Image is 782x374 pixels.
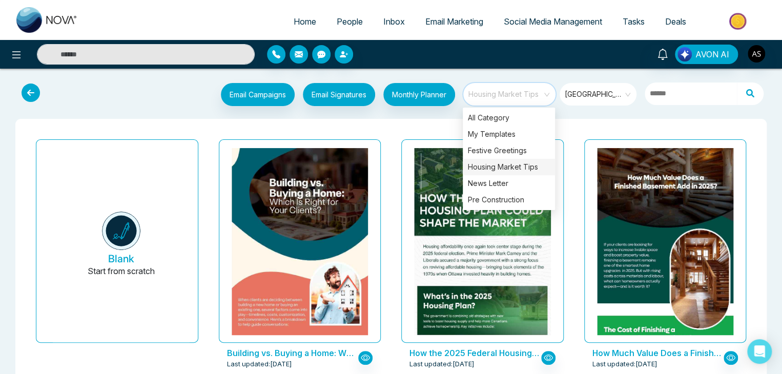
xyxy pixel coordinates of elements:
[213,89,295,99] a: Email Campaigns
[227,359,292,369] span: Last updated: [DATE]
[565,87,633,102] span: Ontario
[375,83,455,109] a: Monthly Planner
[612,12,655,31] a: Tasks
[623,16,645,27] span: Tasks
[592,347,724,359] p: How Much Value Does a Finished Basement Add in 2025?
[463,126,555,142] div: My Templates
[592,359,657,369] span: Last updated: [DATE]
[16,7,78,33] img: Nova CRM Logo
[383,16,405,27] span: Inbox
[665,16,686,27] span: Deals
[326,12,373,31] a: People
[337,16,363,27] span: People
[747,339,772,364] div: Open Intercom Messenger
[303,83,375,106] button: Email Signatures
[88,265,155,289] p: Start from scratch
[748,45,765,63] img: User Avatar
[468,87,552,102] span: Housing Market Tips
[102,212,140,250] img: novacrm
[463,110,555,126] div: All Category
[373,12,415,31] a: Inbox
[53,148,190,342] button: BlankStart from scratch
[409,347,541,359] p: How the 2025 Federal Housing Plan Could Shape the Market
[415,12,493,31] a: Email Marketing
[493,12,612,31] a: Social Media Management
[463,159,555,175] div: Housing Market Tips
[295,83,375,109] a: Email Signatures
[695,48,729,60] span: AVON AI
[294,16,316,27] span: Home
[504,16,602,27] span: Social Media Management
[425,16,483,27] span: Email Marketing
[655,12,696,31] a: Deals
[221,83,295,106] button: Email Campaigns
[463,142,555,159] div: Festive Greetings
[463,175,555,192] div: News Letter
[702,10,776,33] img: Market-place.gif
[108,253,134,265] h5: Blank
[675,45,738,64] button: AVON AI
[463,192,555,208] div: Pre Construction
[677,47,692,61] img: Lead Flow
[409,359,475,369] span: Last updated: [DATE]
[227,347,358,359] p: Building vs. Buying a Home: Which Is Right for Your Clients?
[283,12,326,31] a: Home
[383,83,455,106] button: Monthly Planner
